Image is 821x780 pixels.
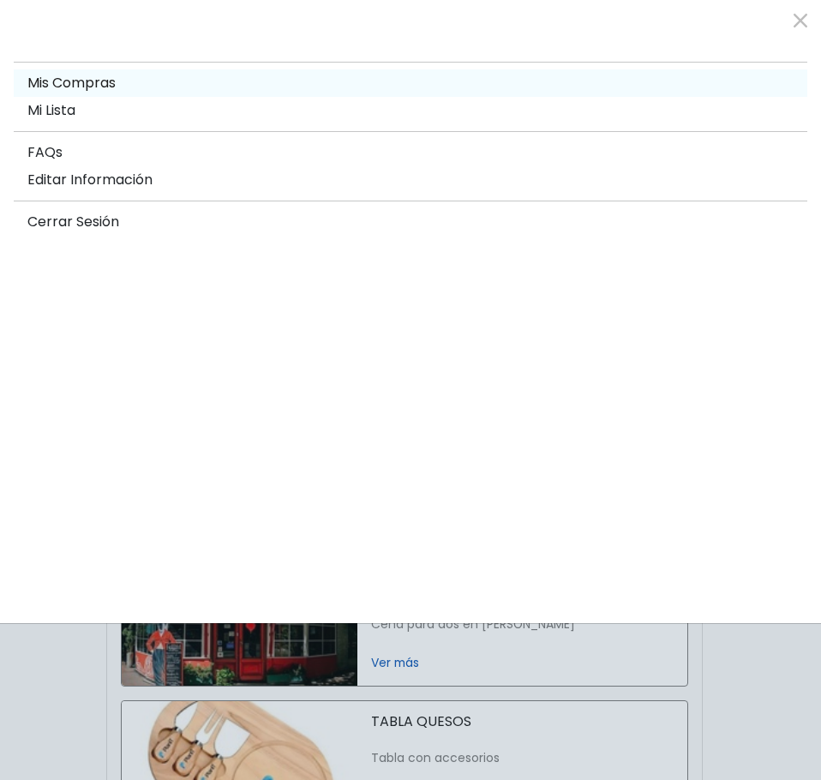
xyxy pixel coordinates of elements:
span: Mis Compras [27,73,116,93]
div: ¿Necesitás ayuda? [88,16,247,50]
a: Cerrar Sesión [14,208,807,236]
a: FAQs [14,139,807,166]
a: Mi Lista [14,97,807,124]
button: Close [787,7,814,34]
a: Mis Compras [14,69,807,97]
span: Mi Lista [27,100,75,120]
a: Editar Información [14,166,807,194]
